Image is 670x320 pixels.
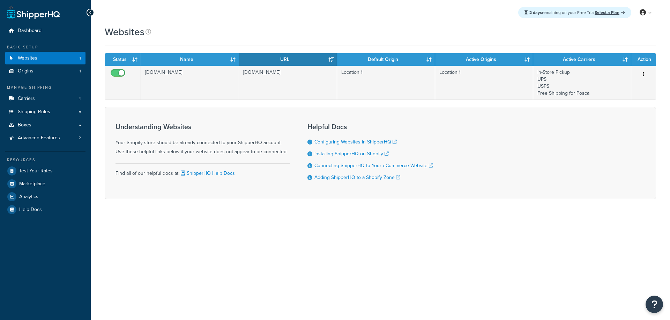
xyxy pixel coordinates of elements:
span: 4 [79,96,81,102]
div: Basic Setup [5,44,85,50]
a: Marketplace [5,178,85,190]
li: Advanced Features [5,132,85,145]
a: Configuring Websites in ShipperHQ [314,138,397,146]
li: Origins [5,65,85,78]
a: Shipping Rules [5,106,85,118]
div: Manage Shipping [5,85,85,91]
span: Advanced Features [18,135,60,141]
a: Test Your Rates [5,165,85,177]
span: Websites [18,55,37,61]
div: Find all of our helpful docs at: [116,163,290,178]
a: Help Docs [5,203,85,216]
div: Your Shopify store should be already connected to your ShipperHQ account. Use these helpful links... [116,123,290,156]
a: Advanced Features 2 [5,132,85,145]
th: Action [631,53,656,66]
span: Analytics [19,194,38,200]
th: Active Carriers: activate to sort column ascending [533,53,631,66]
span: Shipping Rules [18,109,50,115]
a: ShipperHQ Home [7,5,60,19]
span: Origins [18,68,33,74]
td: [DOMAIN_NAME] [239,66,337,100]
a: Select a Plan [595,9,625,16]
span: Boxes [18,122,31,128]
span: Marketplace [19,181,45,187]
h1: Websites [105,25,144,39]
td: In-Store Pickup UPS USPS Free Shipping for Posca [533,66,631,100]
span: Dashboard [18,28,42,34]
li: Websites [5,52,85,65]
h3: Understanding Websites [116,123,290,131]
a: Adding ShipperHQ to a Shopify Zone [314,174,400,181]
th: Status: activate to sort column ascending [105,53,141,66]
span: Help Docs [19,207,42,213]
strong: 2 days [529,9,542,16]
a: Connecting ShipperHQ to Your eCommerce Website [314,162,433,169]
li: Carriers [5,92,85,105]
td: Location 1 [435,66,533,100]
th: Name: activate to sort column ascending [141,53,239,66]
th: Default Origin: activate to sort column ascending [337,53,435,66]
h3: Helpful Docs [307,123,433,131]
td: [DOMAIN_NAME] [141,66,239,100]
a: Carriers 4 [5,92,85,105]
span: Test Your Rates [19,168,53,174]
div: Resources [5,157,85,163]
a: Boxes [5,119,85,132]
button: Open Resource Center [646,296,663,313]
a: Websites 1 [5,52,85,65]
a: Origins 1 [5,65,85,78]
span: 1 [80,68,81,74]
th: Active Origins: activate to sort column ascending [435,53,533,66]
a: Dashboard [5,24,85,37]
td: Location 1 [337,66,435,100]
th: URL: activate to sort column ascending [239,53,337,66]
div: remaining on your Free Trial [518,7,631,18]
a: ShipperHQ Help Docs [179,170,235,177]
span: Carriers [18,96,35,102]
span: 2 [79,135,81,141]
a: Installing ShipperHQ on Shopify [314,150,389,157]
span: 1 [80,55,81,61]
a: Analytics [5,190,85,203]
